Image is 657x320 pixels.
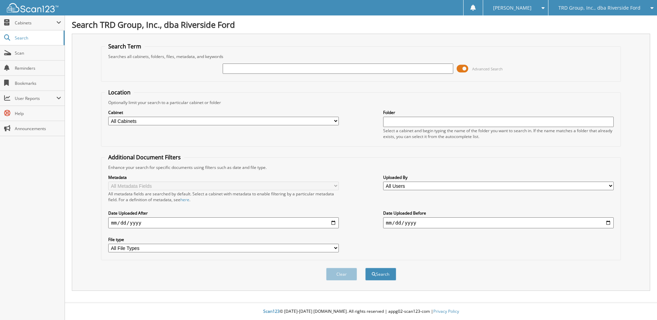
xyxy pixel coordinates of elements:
[108,191,339,203] div: All metadata fields are searched by default. Select a cabinet with metadata to enable filtering b...
[105,89,134,96] legend: Location
[7,3,58,12] img: scan123-logo-white.svg
[108,217,339,228] input: start
[383,110,614,115] label: Folder
[15,111,61,116] span: Help
[72,19,650,30] h1: Search TRD Group, Inc., dba Riverside Ford
[15,50,61,56] span: Scan
[383,174,614,180] label: Uploaded By
[108,174,339,180] label: Metadata
[15,126,61,132] span: Announcements
[105,43,145,50] legend: Search Term
[383,217,614,228] input: end
[365,268,396,281] button: Search
[493,6,532,10] span: [PERSON_NAME]
[108,110,339,115] label: Cabinet
[383,210,614,216] label: Date Uploaded Before
[15,20,56,26] span: Cabinets
[263,308,280,314] span: Scan123
[180,197,189,203] a: here
[65,303,657,320] div: © [DATE]-[DATE] [DOMAIN_NAME]. All rights reserved | appg02-scan123-com |
[558,6,641,10] span: TRD Group, Inc., dba Riverside Ford
[433,308,459,314] a: Privacy Policy
[108,237,339,242] label: File type
[472,66,503,71] span: Advanced Search
[105,164,617,170] div: Enhance your search for specific documents using filters such as date and file type.
[105,153,184,161] legend: Additional Document Filters
[326,268,357,281] button: Clear
[15,65,61,71] span: Reminders
[15,95,56,101] span: User Reports
[105,100,617,105] div: Optionally limit your search to a particular cabinet or folder
[108,210,339,216] label: Date Uploaded After
[15,35,60,41] span: Search
[15,80,61,86] span: Bookmarks
[105,54,617,59] div: Searches all cabinets, folders, files, metadata, and keywords
[383,128,614,139] div: Select a cabinet and begin typing the name of the folder you want to search in. If the name match...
